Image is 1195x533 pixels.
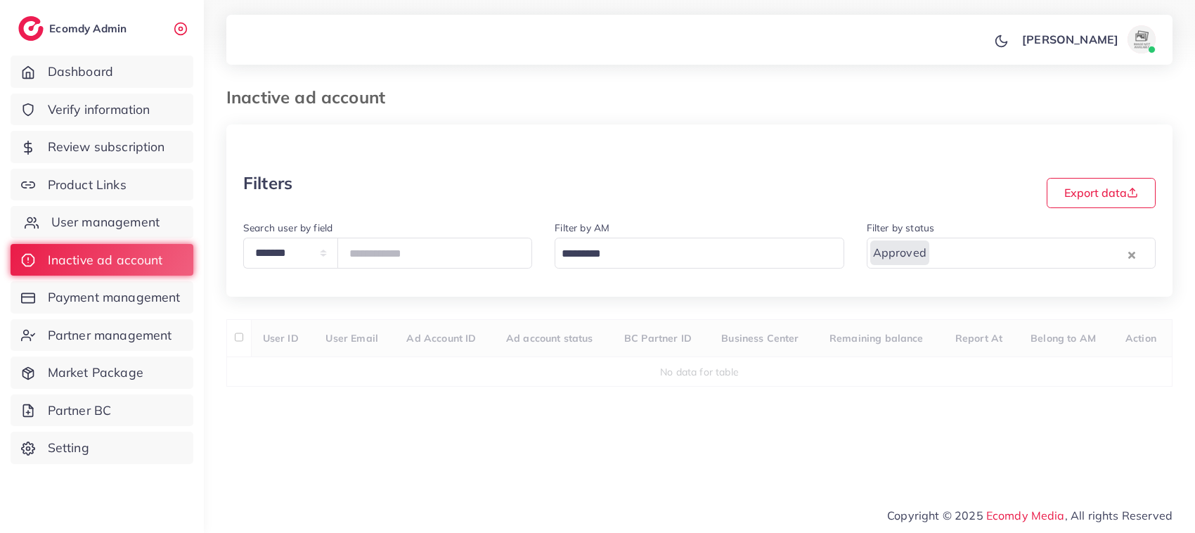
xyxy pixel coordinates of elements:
[1128,246,1135,262] button: Clear Selected
[11,206,193,238] a: User management
[11,94,193,126] a: Verify information
[11,281,193,314] a: Payment management
[867,221,935,235] label: Filter by status
[11,131,193,163] a: Review subscription
[555,238,844,268] div: Search for option
[1064,186,1138,200] span: Export data
[48,288,181,307] span: Payment management
[11,432,193,464] a: Setting
[48,326,172,345] span: Partner management
[11,169,193,201] a: Product Links
[11,357,193,389] a: Market Package
[48,101,150,119] span: Verify information
[870,240,929,265] span: Approved
[1047,178,1156,208] button: Export data
[48,402,112,420] span: Partner BC
[931,243,1125,265] input: Search for option
[49,22,130,35] h2: Ecomdy Admin
[48,251,163,269] span: Inactive ad account
[11,244,193,276] a: Inactive ad account
[243,173,292,193] h3: Filters
[1065,507,1173,524] span: , All rights Reserved
[18,16,44,41] img: logo
[557,243,825,265] input: Search for option
[11,394,193,427] a: Partner BC
[48,138,165,156] span: Review subscription
[555,221,609,235] label: Filter by AM
[48,176,127,194] span: Product Links
[48,63,113,81] span: Dashboard
[48,364,143,382] span: Market Package
[18,16,130,41] a: logoEcomdy Admin
[867,238,1156,268] div: Search for option
[887,507,1173,524] span: Copyright © 2025
[243,221,332,235] label: Search user by field
[226,87,396,108] h3: Inactive ad account
[11,319,193,352] a: Partner management
[48,439,89,457] span: Setting
[11,56,193,88] a: Dashboard
[986,508,1065,522] a: Ecomdy Media
[51,213,160,231] span: User management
